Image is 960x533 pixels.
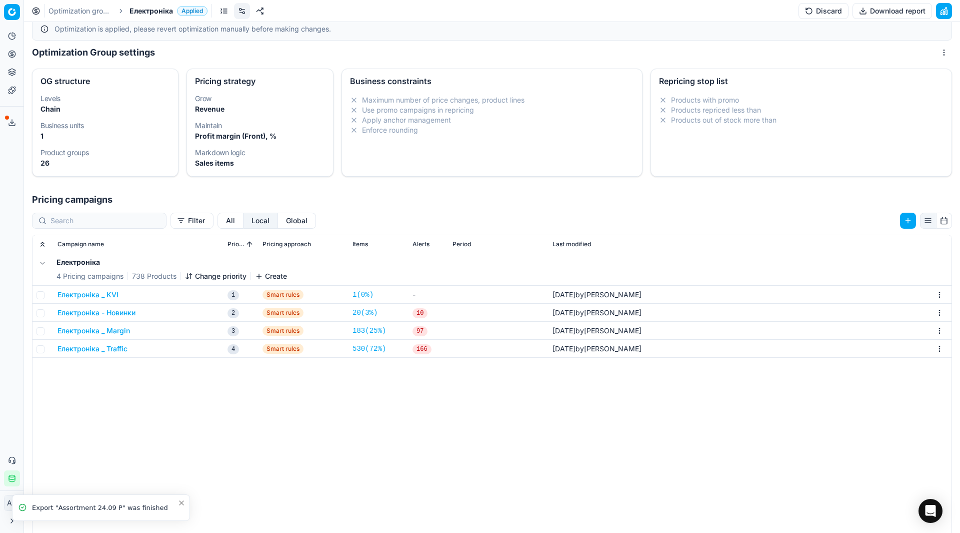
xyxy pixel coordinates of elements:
[56,271,123,281] span: 4 Pricing campaigns
[552,308,641,318] div: by [PERSON_NAME]
[262,290,303,300] span: Smart rules
[36,238,48,250] button: Expand all
[408,286,448,304] td: -
[659,77,943,85] div: Repricing stop list
[40,95,170,102] dt: Levels
[227,290,239,300] span: 1
[352,308,377,318] a: 20(3%)
[195,149,324,156] dt: Markdown logic
[195,95,324,102] dt: Grow
[57,290,118,300] button: Електроніка _ KVI
[195,105,224,113] strong: Revenue
[177,6,207,16] span: Applied
[227,240,244,248] span: Priority
[262,308,303,318] span: Smart rules
[50,216,160,226] input: Search
[195,132,276,140] strong: Profit margin (Front), %
[262,326,303,336] span: Smart rules
[350,125,634,135] li: Enforce rounding
[262,344,303,354] span: Smart rules
[452,240,471,248] span: Period
[659,95,943,105] li: Products with promo
[352,290,373,300] a: 1(0%)
[48,6,112,16] a: Optimization groups
[552,308,575,317] span: [DATE]
[552,326,575,335] span: [DATE]
[350,77,634,85] div: Business constraints
[24,193,960,207] h1: Pricing campaigns
[48,6,207,16] nav: breadcrumb
[57,308,135,318] button: Електроніка - Новинки
[412,308,427,318] span: 10
[217,213,243,229] button: all
[195,159,234,167] strong: Sales items
[40,77,170,85] div: OG structure
[40,122,170,129] dt: Business units
[32,46,155,60] h1: Optimization Group settings
[278,213,316,229] button: global
[552,326,641,336] div: by [PERSON_NAME]
[54,24,943,34] div: Optimization is applied, please revert optimization manually before making changes.
[57,344,127,354] button: Електроніка _ Traffic
[32,503,177,513] div: Export "Assortment 24.09 Р" was finished
[350,115,634,125] li: Apply anchor management
[552,240,591,248] span: Last modified
[918,499,942,523] div: Open Intercom Messenger
[4,495,19,510] span: АП
[244,239,254,249] button: Sorted by Priority ascending
[255,271,287,281] button: Create
[412,344,431,354] span: 166
[350,95,634,105] li: Maximum number of price changes, product lines
[57,240,104,248] span: Campaign name
[659,105,943,115] li: Products repriced less than
[195,122,324,129] dt: Maintain
[132,271,176,281] span: 738 Products
[57,326,130,336] button: Електроніка _ Margin
[659,115,943,125] li: Products out of stock more than
[40,149,170,156] dt: Product groups
[352,240,368,248] span: Items
[227,344,239,354] span: 4
[412,240,429,248] span: Alerts
[243,213,278,229] button: local
[129,6,173,16] span: Електроніка
[552,290,641,300] div: by [PERSON_NAME]
[40,159,49,167] strong: 26
[40,132,43,140] strong: 1
[170,213,213,229] button: Filter
[852,3,932,19] button: Download report
[40,105,60,113] strong: Chain
[552,344,641,354] div: by [PERSON_NAME]
[129,6,207,16] span: ЕлектронікаApplied
[262,240,311,248] span: Pricing approach
[227,308,239,318] span: 2
[56,257,287,267] h5: Електроніка
[4,495,20,511] button: АП
[798,3,848,19] button: Discard
[552,290,575,299] span: [DATE]
[227,326,239,336] span: 3
[175,497,187,509] button: Close toast
[352,344,386,354] a: 530(72%)
[185,271,246,281] button: Change priority
[552,344,575,353] span: [DATE]
[350,105,634,115] li: Use promo campaigns in repricing
[352,326,386,336] a: 183(25%)
[195,77,324,85] div: Pricing strategy
[412,326,427,336] span: 97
